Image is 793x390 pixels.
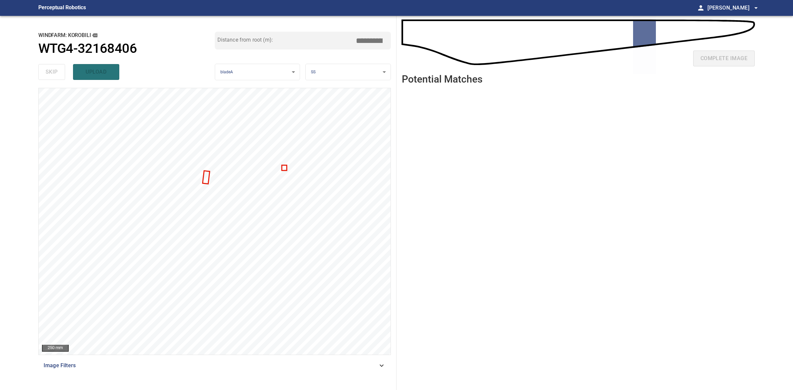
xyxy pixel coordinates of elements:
[217,37,273,43] label: Distance from root (m):
[91,32,98,39] button: copy message details
[311,70,316,74] span: SS
[38,3,86,13] figcaption: Perceptual Robotics
[705,1,760,15] button: [PERSON_NAME]
[38,32,215,39] h2: windfarm: KOROBILI
[215,64,300,81] div: bladeA
[38,41,215,56] a: WTG4-32168406
[220,70,233,74] span: bladeA
[44,362,378,370] span: Image Filters
[38,358,391,373] div: Image Filters
[38,41,137,56] h1: WTG4-32168406
[306,64,391,81] div: SS
[707,3,760,13] span: [PERSON_NAME]
[752,4,760,12] span: arrow_drop_down
[402,74,482,85] h2: Potential Matches
[697,4,705,12] span: person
